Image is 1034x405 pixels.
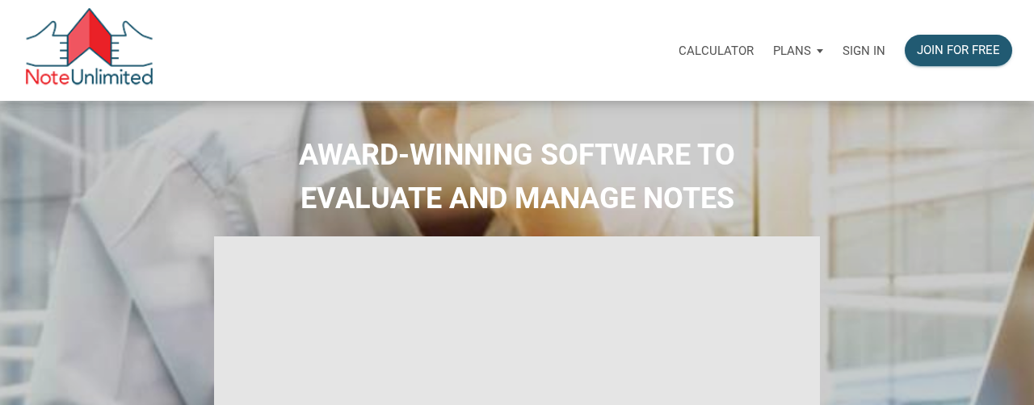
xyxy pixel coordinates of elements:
[669,25,763,76] a: Calculator
[763,25,833,76] a: Plans
[773,44,811,58] p: Plans
[763,27,833,75] button: Plans
[833,25,895,76] a: Sign in
[905,35,1012,66] button: Join for free
[679,44,754,58] p: Calculator
[843,44,885,58] p: Sign in
[895,25,1022,76] a: Join for free
[917,41,1000,60] div: Join for free
[12,133,1022,220] h2: AWARD-WINNING SOFTWARE TO EVALUATE AND MANAGE NOTES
